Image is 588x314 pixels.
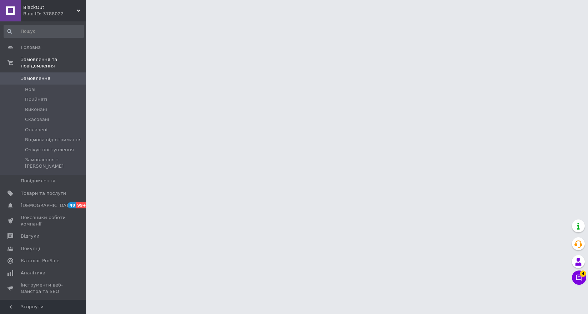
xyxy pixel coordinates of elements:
span: Виконані [25,106,47,113]
span: BlackOut [23,4,77,11]
span: Замовлення [21,75,50,82]
span: Каталог ProSale [21,258,59,264]
span: Покупці [21,245,40,252]
button: Чат з покупцем4 [572,270,586,285]
span: Повідомлення [21,178,55,184]
span: Прийняті [25,96,47,103]
span: [DEMOGRAPHIC_DATA] [21,202,74,209]
div: Ваш ID: 3788022 [23,11,86,17]
span: Замовлення та повідомлення [21,56,86,69]
span: Замовлення з [PERSON_NAME] [25,157,83,169]
span: Показники роботи компанії [21,214,66,227]
span: Головна [21,44,41,51]
span: Скасовані [25,116,49,123]
span: Нові [25,86,35,93]
span: 4 [580,270,586,277]
span: Інструменти веб-майстра та SEO [21,282,66,295]
span: Товари та послуги [21,190,66,197]
input: Пошук [4,25,84,38]
span: 48 [68,202,76,208]
span: Очікує поступлення [25,147,74,153]
span: Оплачені [25,127,47,133]
span: Аналітика [21,270,45,276]
span: 99+ [76,202,88,208]
span: Відмова від отримання [25,137,81,143]
span: Відгуки [21,233,39,239]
